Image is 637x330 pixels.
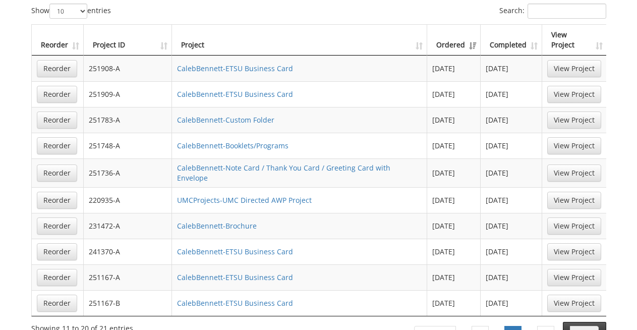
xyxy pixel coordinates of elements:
td: [DATE] [481,187,542,213]
a: Reorder [37,86,77,103]
th: Project: activate to sort column ascending [172,25,427,56]
td: [DATE] [481,290,542,316]
td: [DATE] [427,187,481,213]
input: Search: [528,4,606,19]
td: [DATE] [481,107,542,133]
td: [DATE] [481,81,542,107]
td: 251783-A [84,107,172,133]
a: Reorder [37,192,77,209]
a: CalebBennett-ETSU Business Card [177,247,293,256]
th: Completed: activate to sort column ascending [481,25,542,56]
td: [DATE] [481,213,542,239]
a: CalebBennett-Custom Folder [177,115,274,125]
a: Reorder [37,217,77,235]
td: 251167-A [84,264,172,290]
th: Project ID: activate to sort column ascending [84,25,172,56]
td: [DATE] [427,81,481,107]
a: Reorder [37,112,77,129]
a: Reorder [37,269,77,286]
a: CalebBennett-ETSU Business Card [177,298,293,308]
a: Reorder [37,295,77,312]
td: 251908-A [84,56,172,81]
a: Reorder [37,243,77,260]
a: UMCProjects-UMC Directed AWP Project [177,195,312,205]
a: View Project [547,137,601,154]
a: View Project [547,60,601,77]
a: Reorder [37,137,77,154]
td: [DATE] [481,239,542,264]
a: CalebBennett-ETSU Business Card [177,89,293,99]
td: [DATE] [427,56,481,81]
td: [DATE] [481,158,542,187]
td: 251736-A [84,158,172,187]
td: 241370-A [84,239,172,264]
td: [DATE] [427,213,481,239]
td: [DATE] [427,264,481,290]
a: View Project [547,112,601,129]
td: 251748-A [84,133,172,158]
td: [DATE] [427,290,481,316]
select: Showentries [49,4,87,19]
td: [DATE] [481,56,542,81]
td: 220935-A [84,187,172,213]
td: [DATE] [427,133,481,158]
a: CalebBennett-Note Card / Thank You Card / Greeting Card with Envelope [177,163,390,183]
td: 251909-A [84,81,172,107]
a: View Project [547,269,601,286]
a: View Project [547,243,601,260]
th: Reorder: activate to sort column ascending [32,25,84,56]
a: View Project [547,164,601,182]
td: [DATE] [427,239,481,264]
a: Reorder [37,164,77,182]
a: View Project [547,295,601,312]
th: View Project: activate to sort column ascending [542,25,606,56]
a: CalebBennett-Booklets/Programs [177,141,288,150]
td: 251167-B [84,290,172,316]
td: [DATE] [427,158,481,187]
th: Ordered: activate to sort column ascending [427,25,481,56]
td: [DATE] [427,107,481,133]
a: View Project [547,217,601,235]
label: Show entries [31,4,111,19]
a: Reorder [37,60,77,77]
a: View Project [547,192,601,209]
a: View Project [547,86,601,103]
a: CalebBennett-ETSU Business Card [177,272,293,282]
td: [DATE] [481,133,542,158]
td: [DATE] [481,264,542,290]
a: CalebBennett-Brochure [177,221,257,231]
label: Search: [499,4,606,19]
td: 231472-A [84,213,172,239]
a: CalebBennett-ETSU Business Card [177,64,293,73]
